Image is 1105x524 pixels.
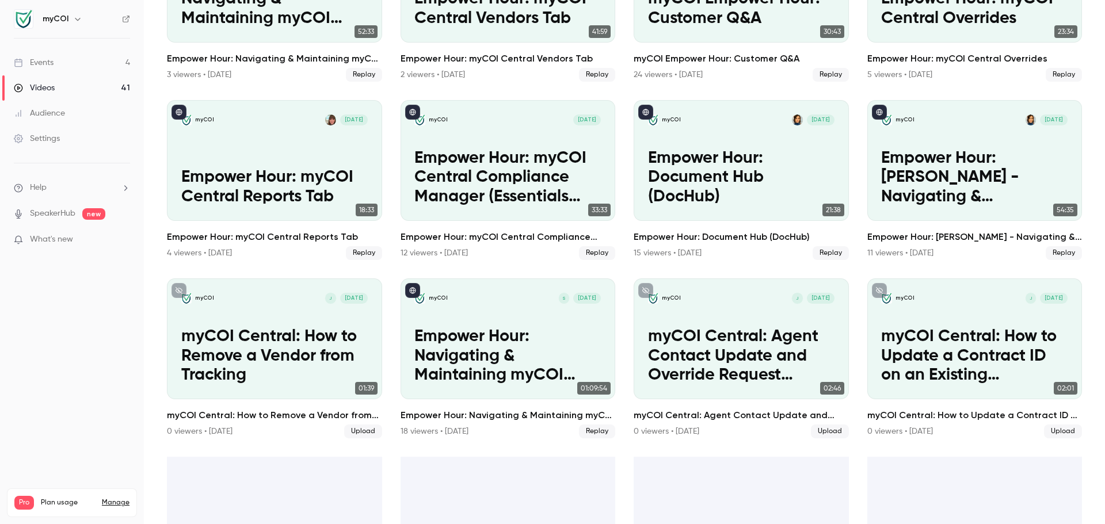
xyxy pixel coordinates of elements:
[881,114,891,125] img: Empower Hour: Hines - Navigating & Maintaining myCOI Central
[807,293,835,303] span: [DATE]
[195,116,214,124] p: myCOI
[1053,204,1077,216] span: 54:35
[634,100,849,260] li: Empower Hour: Document Hub (DocHub)
[579,246,615,260] span: Replay
[429,116,448,124] p: myCOI
[167,247,232,259] div: 4 viewers • [DATE]
[1026,114,1036,125] img: Lauren Murray
[340,293,368,303] span: [DATE]
[346,246,382,260] span: Replay
[792,114,802,125] img: Lauren Murray
[167,426,233,437] div: 0 viewers • [DATE]
[588,204,611,216] span: 33:33
[401,278,616,438] a: Empower Hour: Navigating & Maintaining myCOI CentralmyCOIS[DATE]Empower Hour: Navigating & Mainta...
[791,292,803,304] div: J
[356,204,378,216] span: 18:33
[577,382,611,395] span: 01:09:54
[579,68,615,82] span: Replay
[414,293,425,303] img: Empower Hour: Navigating & Maintaining myCOI Central
[867,278,1083,438] li: myCOI Central: How to Update a Contract ID on an Existing Assignment in myCOI
[167,408,382,422] h2: myCOI Central: How to Remove a Vendor from Tracking
[589,25,611,38] span: 41:59
[172,105,186,120] button: published
[401,278,616,438] li: Empower Hour: Navigating & Maintaining myCOI Central
[405,283,420,298] button: published
[807,114,835,125] span: [DATE]
[181,168,368,206] p: Empower Hour: myCOI Central Reports Tab
[867,426,933,437] div: 0 viewers • [DATE]
[43,13,68,25] h6: myCOI
[414,114,425,125] img: Empower Hour: myCOI Central Compliance Manager (Essentials Customers Only)
[867,52,1083,66] h2: Empower Hour: myCOI Central Overrides
[414,327,601,385] p: Empower Hour: Navigating & Maintaining myCOI Central
[648,114,658,125] img: Empower Hour: Document Hub (DocHub)
[14,82,55,94] div: Videos
[813,68,849,82] span: Replay
[325,114,336,125] img: Joanna Harris
[181,327,368,385] p: myCOI Central: How to Remove a Vendor from Tracking
[820,25,844,38] span: 30:43
[634,278,849,438] li: myCOI Central: Agent Contact Update and Override Request Feature
[414,149,601,207] p: Empower Hour: myCOI Central Compliance Manager (Essentials Customers Only)
[405,105,420,120] button: published
[1046,68,1082,82] span: Replay
[634,100,849,260] a: Empower Hour: Document Hub (DocHub)myCOILauren Murray[DATE]Empower Hour: Document Hub (DocHub)21:...
[401,247,468,259] div: 12 viewers • [DATE]
[30,182,47,194] span: Help
[14,10,33,28] img: myCOI
[634,426,699,437] div: 0 viewers • [DATE]
[558,292,570,304] div: S
[1054,25,1077,38] span: 23:34
[662,294,681,302] p: myCOI
[82,208,105,220] span: new
[355,382,378,395] span: 01:39
[1046,246,1082,260] span: Replay
[881,327,1068,385] p: myCOI Central: How to Update a Contract ID on an Existing Assignment in myCOI
[195,294,214,302] p: myCOI
[896,294,915,302] p: myCOI
[167,278,382,438] a: myCOI Central: How to Remove a Vendor from TrackingmyCOIJ[DATE]myCOI Central: How to Remove a Ven...
[167,230,382,244] h2: Empower Hour: myCOI Central Reports Tab
[648,327,835,385] p: myCOI Central: Agent Contact Update and Override Request Feature
[867,278,1083,438] a: myCOI Central: How to Update a Contract ID on an Existing Assignment in myCOImyCOIJ[DATE]myCOI Ce...
[167,278,382,438] li: myCOI Central: How to Remove a Vendor from Tracking
[638,105,653,120] button: published
[14,57,54,68] div: Events
[662,116,681,124] p: myCOI
[822,204,844,216] span: 21:38
[102,498,129,507] a: Manage
[867,408,1083,422] h2: myCOI Central: How to Update a Contract ID on an Existing Assignment in myCOI
[579,424,615,438] span: Replay
[634,278,849,438] a: myCOI Central: Agent Contact Update and Override Request FeaturemyCOIJ[DATE]myCOI Central: Agent ...
[346,68,382,82] span: Replay
[401,69,465,81] div: 2 viewers • [DATE]
[167,69,231,81] div: 3 viewers • [DATE]
[867,100,1083,260] a: Empower Hour: Hines - Navigating & Maintaining myCOI CentralmyCOILauren Murray[DATE]Empower Hour:...
[867,69,932,81] div: 5 viewers • [DATE]
[14,108,65,119] div: Audience
[181,293,192,303] img: myCOI Central: How to Remove a Vendor from Tracking
[172,283,186,298] button: unpublished
[167,100,382,260] li: Empower Hour: myCOI Central Reports Tab
[355,25,378,38] span: 52:33
[634,52,849,66] h2: myCOI Empower Hour: Customer Q&A
[401,230,616,244] h2: Empower Hour: myCOI Central Compliance Manager (Essentials Customers Only)
[896,116,915,124] p: myCOI
[30,208,75,220] a: SpeakerHub
[167,100,382,260] a: Empower Hour: myCOI Central Reports TabmyCOIJoanna Harris[DATE]Empower Hour: myCOI Central Report...
[401,100,616,260] li: Empower Hour: myCOI Central Compliance Manager (Essentials Customers Only)
[881,293,891,303] img: myCOI Central: How to Update a Contract ID on an Existing Assignment in myCOI
[1044,424,1082,438] span: Upload
[872,283,887,298] button: unpublished
[881,149,1068,207] p: Empower Hour: [PERSON_NAME] - Navigating & Maintaining myCOI Central
[820,382,844,395] span: 02:46
[648,293,658,303] img: myCOI Central: Agent Contact Update and Override Request Feature
[340,114,368,125] span: [DATE]
[811,424,849,438] span: Upload
[30,234,73,246] span: What's new
[325,292,336,304] div: J
[634,69,703,81] div: 24 viewers • [DATE]
[401,100,616,260] a: Empower Hour: myCOI Central Compliance Manager (Essentials Customers Only)myCOI[DATE]Empower Hour...
[344,424,382,438] span: Upload
[401,52,616,66] h2: Empower Hour: myCOI Central Vendors Tab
